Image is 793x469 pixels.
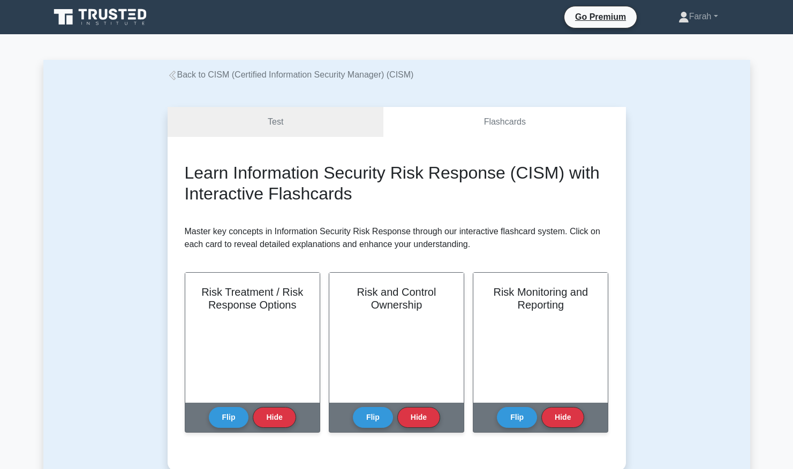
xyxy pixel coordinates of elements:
h2: Risk Treatment / Risk Response Options [198,286,307,311]
button: Flip [209,407,249,428]
a: Flashcards [383,107,625,137]
h2: Risk Monitoring and Reporting [486,286,595,311]
a: Farah [653,6,744,27]
button: Hide [253,407,296,428]
a: Go Premium [569,10,632,24]
a: Back to CISM (Certified Information Security Manager) (CISM) [168,70,414,79]
button: Hide [541,407,584,428]
p: Master key concepts in Information Security Risk Response through our interactive flashcard syste... [185,225,609,251]
button: Flip [353,407,393,428]
button: Hide [397,407,440,428]
h2: Learn Information Security Risk Response (CISM) with Interactive Flashcards [185,163,609,204]
h2: Risk and Control Ownership [342,286,451,311]
a: Test [168,107,384,137]
button: Flip [497,407,537,428]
